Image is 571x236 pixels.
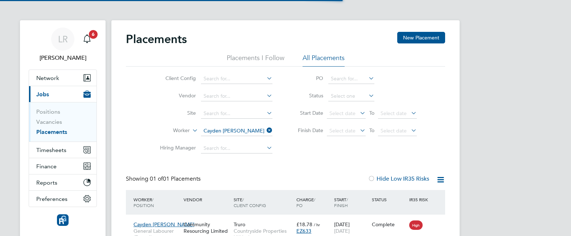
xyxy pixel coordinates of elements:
[370,193,408,206] div: Status
[36,91,49,98] span: Jobs
[381,127,407,134] span: Select date
[29,70,96,86] button: Network
[36,163,57,170] span: Finance
[314,222,320,227] span: / hr
[296,228,311,234] span: EZ633
[291,127,323,134] label: Finish Date
[291,92,323,99] label: Status
[133,221,194,228] span: Cayden [PERSON_NAME]
[29,158,96,174] button: Finance
[329,110,356,117] span: Select date
[154,144,196,151] label: Hiring Manager
[367,126,377,135] span: To
[296,197,315,208] span: / PO
[36,128,67,135] a: Placements
[148,127,190,134] label: Worker
[29,142,96,158] button: Timesheets
[234,197,266,208] span: / Client Config
[150,175,163,182] span: 01 of
[29,214,97,226] a: Go to home page
[150,175,201,182] span: 01 Placements
[397,32,445,43] button: New Placement
[29,28,97,62] a: LR[PERSON_NAME]
[89,30,98,39] span: 6
[29,86,96,102] button: Jobs
[36,75,59,81] span: Network
[201,109,272,119] input: Search for...
[201,74,272,84] input: Search for...
[29,54,97,62] span: Leanne Rayner
[36,108,60,115] a: Positions
[154,92,196,99] label: Vendor
[368,175,429,182] label: Hide Low IR35 Risks
[36,147,66,153] span: Timesheets
[409,220,423,230] span: High
[334,228,350,234] span: [DATE]
[133,197,154,208] span: / Position
[381,110,407,117] span: Select date
[232,193,295,212] div: Site
[126,32,187,46] h2: Placements
[296,221,312,228] span: £18.78
[36,118,62,125] a: Vacancies
[154,110,196,116] label: Site
[29,191,96,207] button: Preferences
[80,28,94,51] a: 6
[182,193,232,206] div: Vendor
[407,193,432,206] div: IR35 Risk
[291,75,323,81] label: PO
[132,217,445,223] a: Cayden [PERSON_NAME]General Labourer (Zone 4)Community Resourcing LimitedTruroCountryside Propert...
[332,193,370,212] div: Start
[57,214,69,226] img: resourcinggroup-logo-retina.png
[372,221,406,228] div: Complete
[29,102,96,142] div: Jobs
[234,221,245,228] span: Truro
[291,110,323,116] label: Start Date
[295,193,332,212] div: Charge
[227,54,284,67] li: Placements I Follow
[367,108,377,118] span: To
[303,54,345,67] li: All Placements
[328,74,374,84] input: Search for...
[58,34,68,44] span: LR
[36,195,67,202] span: Preferences
[132,193,182,212] div: Worker
[126,175,202,183] div: Showing
[328,91,374,101] input: Select one
[36,179,57,186] span: Reports
[154,75,196,81] label: Client Config
[334,197,348,208] span: / Finish
[329,127,356,134] span: Select date
[29,174,96,190] button: Reports
[201,143,272,153] input: Search for...
[201,91,272,101] input: Search for...
[201,126,272,136] input: Search for...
